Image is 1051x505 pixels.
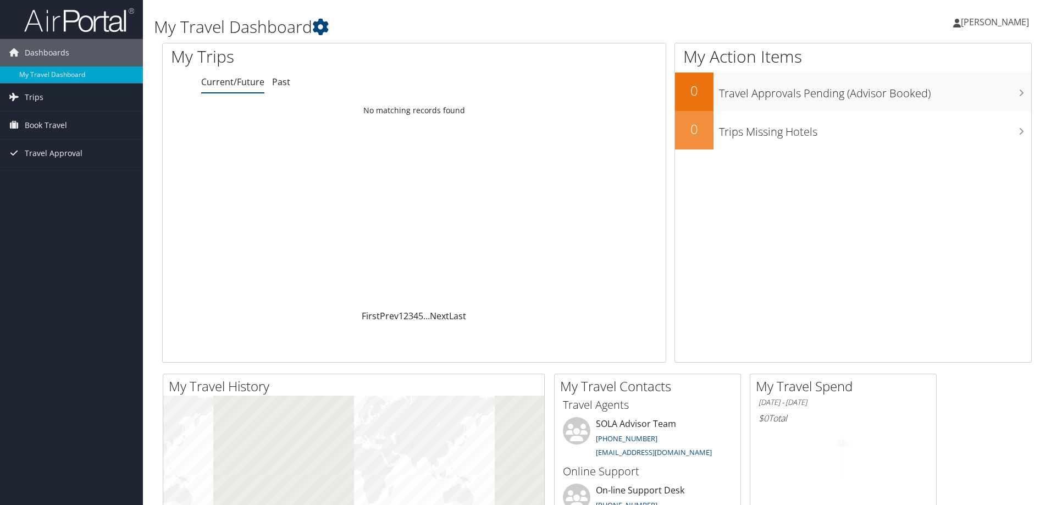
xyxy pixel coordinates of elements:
h2: My Travel History [169,377,544,396]
a: Prev [380,310,399,322]
a: 0Travel Approvals Pending (Advisor Booked) [675,73,1031,111]
a: 4 [413,310,418,322]
a: 3 [408,310,413,322]
a: Next [430,310,449,322]
a: Current/Future [201,76,264,88]
a: Past [272,76,290,88]
td: No matching records found [163,101,666,120]
h3: Travel Agents [563,397,732,413]
a: First [362,310,380,322]
h3: Travel Approvals Pending (Advisor Booked) [719,80,1031,101]
span: Book Travel [25,112,67,139]
a: [PHONE_NUMBER] [596,434,657,443]
span: Travel Approval [25,140,82,167]
h2: 0 [675,120,713,138]
a: 1 [399,310,403,322]
span: [PERSON_NAME] [961,16,1029,28]
span: $0 [759,412,768,424]
h3: Online Support [563,464,732,479]
a: 2 [403,310,408,322]
tspan: 0% [839,441,848,447]
span: Dashboards [25,39,69,66]
h1: My Trips [171,45,448,68]
span: … [423,310,430,322]
h3: Trips Missing Hotels [719,119,1031,140]
a: 0Trips Missing Hotels [675,111,1031,149]
h6: Total [759,412,928,424]
li: SOLA Advisor Team [557,417,738,462]
h1: My Travel Dashboard [154,15,745,38]
h2: My Travel Spend [756,377,936,396]
a: Last [449,310,466,322]
h6: [DATE] - [DATE] [759,397,928,408]
a: 5 [418,310,423,322]
h2: 0 [675,81,713,100]
a: [PERSON_NAME] [953,5,1040,38]
span: Trips [25,84,43,111]
h1: My Action Items [675,45,1031,68]
h2: My Travel Contacts [560,377,740,396]
a: [EMAIL_ADDRESS][DOMAIN_NAME] [596,447,712,457]
img: airportal-logo.png [24,7,134,33]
